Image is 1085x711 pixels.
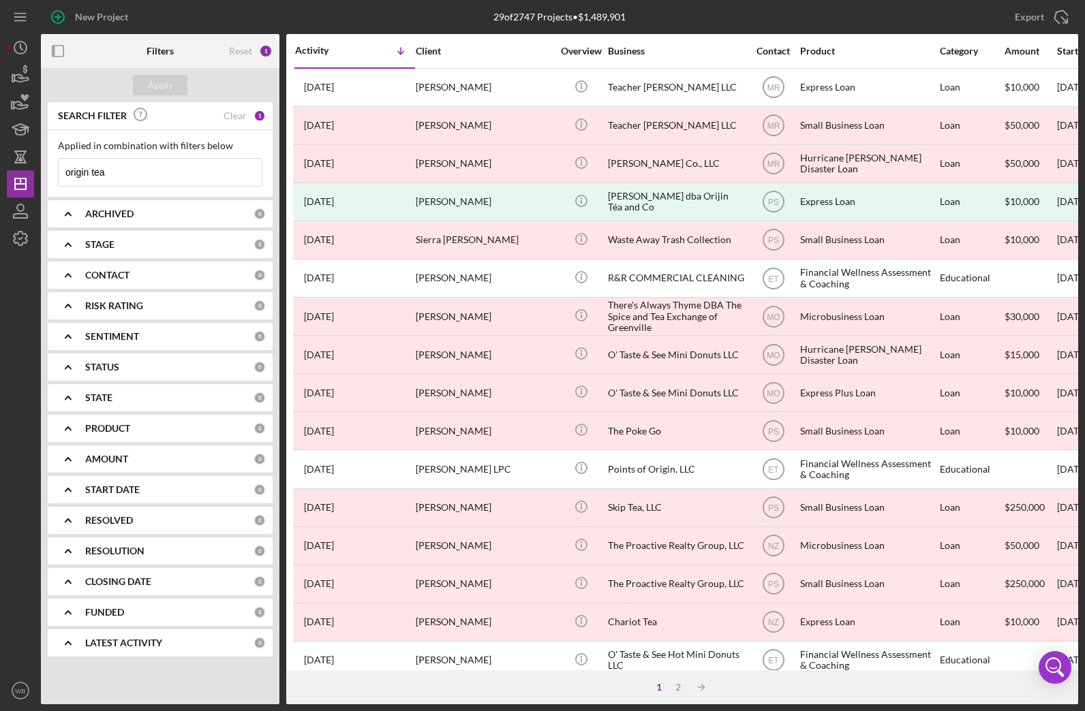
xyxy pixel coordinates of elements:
div: [PERSON_NAME] [416,146,552,182]
div: 29 of 2747 Projects • $1,489,901 [493,12,626,22]
div: Loan [940,222,1003,258]
text: ET [768,274,779,283]
div: 0 [254,422,266,434]
div: [PERSON_NAME] [416,490,552,526]
div: [PERSON_NAME] [416,184,552,220]
div: O' Taste & See Hot Mini Donuts LLC [608,642,744,678]
b: PRODUCT [85,423,130,434]
div: 2 [669,682,688,693]
time: 2025-07-06 01:13 [304,120,334,131]
div: 0 [254,392,266,404]
div: [PERSON_NAME] [416,566,552,602]
div: Small Business Loan [800,490,936,526]
div: $10,000 [1005,375,1056,411]
b: ARCHIVED [85,208,134,219]
div: [PERSON_NAME] [416,528,552,564]
time: 2023-04-24 04:54 [304,578,334,589]
div: [PERSON_NAME] LPC [416,451,552,487]
div: Chariot Tea [608,604,744,640]
div: Educational [940,451,1003,487]
time: 2023-04-24 15:42 [304,540,334,551]
div: 0 [254,637,266,649]
div: Overview [555,46,607,57]
b: Filters [147,46,174,57]
time: 2023-04-19 15:48 [304,654,334,665]
b: STAGE [85,239,114,250]
button: Export [1001,3,1078,31]
div: $10,000 [1005,222,1056,258]
time: 2024-10-10 14:53 [304,349,334,360]
b: AMOUNT [85,454,128,464]
div: 0 [254,453,266,465]
div: Hurricane [PERSON_NAME] Disaster Loan [800,146,936,182]
div: Client [416,46,552,57]
div: Loan [940,413,1003,449]
b: SEARCH FILTER [58,110,127,121]
div: Educational [940,260,1003,296]
div: $50,000 [1005,528,1056,564]
div: $10,000 [1005,184,1056,220]
div: Business [608,46,744,57]
time: 2023-06-05 21:06 [304,502,334,513]
div: 0 [254,330,266,343]
div: Loan [940,184,1003,220]
div: [PERSON_NAME] Co., LLC [608,146,744,182]
div: [PERSON_NAME] [416,336,552,373]
time: 2024-03-25 21:27 [304,388,334,398]
div: R&R COMMERCIAL CLEANING [608,260,744,296]
div: 0 [254,361,266,373]
div: Points of Origin, LLC [608,451,744,487]
div: Loan [940,69,1003,106]
text: MO [767,388,780,398]
div: 0 [254,208,266,220]
div: Express Plus Loan [800,375,936,411]
time: 2023-04-20 19:35 [304,616,334,627]
text: MO [767,312,780,321]
div: O' Taste & See Mini Donuts LLC [608,375,744,411]
b: CLOSING DATE [85,576,151,587]
div: [PERSON_NAME] [416,69,552,106]
b: FUNDED [85,607,124,618]
div: $10,000 [1005,69,1056,106]
div: 0 [254,238,266,251]
div: Contact [748,46,799,57]
div: Open Intercom Messenger [1039,651,1071,684]
div: Small Business Loan [800,108,936,144]
div: 0 [254,606,266,618]
div: New Project [75,3,128,31]
div: Sierra [PERSON_NAME] [416,222,552,258]
div: Small Business Loan [800,566,936,602]
div: Loan [940,298,1003,334]
div: Express Loan [800,69,936,106]
div: Small Business Loan [800,413,936,449]
div: Clear [224,110,247,121]
b: LATEST ACTIVITY [85,637,162,648]
text: PS [767,197,778,207]
button: New Project [41,3,142,31]
text: NZ [768,618,779,627]
div: 1 [259,44,273,58]
div: Amount [1005,46,1056,57]
div: [PERSON_NAME] [416,642,552,678]
button: WB [7,677,34,704]
text: MO [767,350,780,360]
time: 2025-05-06 00:08 [304,196,334,207]
div: Category [940,46,1003,57]
div: Educational [940,642,1003,678]
div: Loan [940,336,1003,373]
text: MR [767,83,780,93]
div: 0 [254,269,266,281]
div: [PERSON_NAME] [416,108,552,144]
div: Loan [940,375,1003,411]
div: Loan [940,146,1003,182]
div: The Proactive Realty Group, LLC [608,528,744,564]
text: ET [768,656,779,665]
time: 2023-07-13 23:29 [304,464,334,475]
text: MR [767,121,780,131]
div: 0 [254,514,266,526]
div: [PERSON_NAME] [416,298,552,334]
div: Waste Away Trash Collection [608,222,744,258]
div: Express Loan [800,184,936,220]
div: 0 [254,575,266,588]
div: Financial Wellness Assessment & Coaching [800,260,936,296]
